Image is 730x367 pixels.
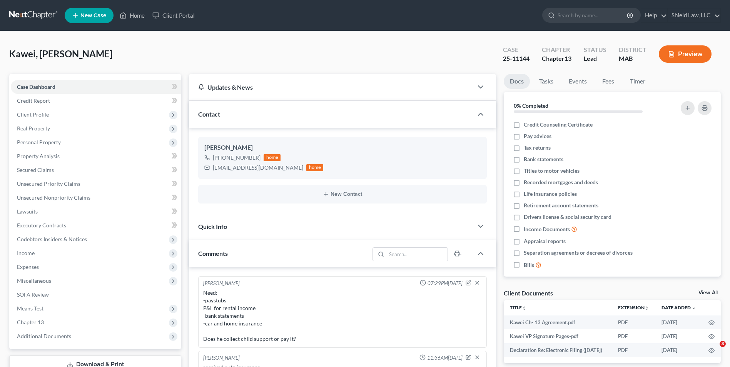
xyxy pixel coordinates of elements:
span: 11:36AM[DATE] [427,354,463,362]
span: Kawei, [PERSON_NAME] [9,48,112,59]
span: Miscellaneous [17,277,51,284]
a: Home [116,8,149,22]
span: Unsecured Nonpriority Claims [17,194,90,201]
a: Unsecured Nonpriority Claims [11,191,181,205]
a: Unsecured Priority Claims [11,177,181,191]
a: Credit Report [11,94,181,108]
a: Tasks [533,74,560,89]
a: Timer [624,74,651,89]
span: SOFA Review [17,291,49,298]
a: Fees [596,74,621,89]
span: Contact [198,110,220,118]
td: [DATE] [655,315,702,329]
div: MAB [619,54,646,63]
a: Events [563,74,593,89]
div: home [306,164,323,171]
span: Secured Claims [17,167,54,173]
div: Chapter [542,54,571,63]
div: Case [503,45,530,54]
span: Real Property [17,125,50,132]
td: PDF [612,343,655,357]
iframe: Intercom live chat [704,341,722,359]
span: Case Dashboard [17,83,55,90]
span: Additional Documents [17,333,71,339]
span: 3 [720,341,726,347]
td: Kawei VP Signature Pages-pdf [504,329,612,343]
td: PDF [612,315,655,329]
a: Lawsuits [11,205,181,219]
span: Life insurance policies [524,190,577,198]
span: Personal Property [17,139,61,145]
span: Income [17,250,35,256]
div: Lead [584,54,606,63]
div: Need: -paystubs P&L for rental income -bank statements -car and home insurance Does he collect ch... [203,289,482,343]
div: Updates & News [198,83,464,91]
div: Client Documents [504,289,553,297]
a: Help [641,8,667,22]
div: [PHONE_NUMBER] [213,154,261,162]
input: Search by name... [558,8,628,22]
td: [DATE] [655,343,702,357]
span: Tax returns [524,144,551,152]
i: expand_more [692,306,696,310]
i: unfold_more [645,306,649,310]
div: District [619,45,646,54]
span: New Case [80,13,106,18]
span: 07:29PM[DATE] [428,280,463,287]
span: Lawsuits [17,208,38,215]
span: Credit Counseling Certificate [524,121,593,128]
div: home [264,154,281,161]
span: Client Profile [17,111,49,118]
span: Comments [198,250,228,257]
span: Quick Info [198,223,227,230]
a: Client Portal [149,8,199,22]
button: Preview [659,45,712,63]
div: Status [584,45,606,54]
a: Docs [504,74,530,89]
span: Titles to motor vehicles [524,167,580,175]
span: Drivers license & social security card [524,213,611,221]
td: PDF [612,329,655,343]
td: Declaration Re: Electronic Filing ([DATE]) [504,343,612,357]
a: Date Added expand_more [662,305,696,310]
a: View All [698,290,718,295]
span: Pay advices [524,132,551,140]
td: Kawei Ch- 13 Agreement.pdf [504,315,612,329]
span: Bills [524,261,534,269]
div: [EMAIL_ADDRESS][DOMAIN_NAME] [213,164,303,172]
div: [PERSON_NAME] [203,354,240,362]
span: Appraisal reports [524,237,566,245]
button: New Contact [204,191,481,197]
span: Unsecured Priority Claims [17,180,80,187]
span: 13 [565,55,571,62]
span: Credit Report [17,97,50,104]
span: Recorded mortgages and deeds [524,178,598,186]
div: [PERSON_NAME] [203,280,240,287]
a: Case Dashboard [11,80,181,94]
span: Chapter 13 [17,319,44,325]
a: Executory Contracts [11,219,181,232]
span: Expenses [17,264,39,270]
a: Titleunfold_more [510,305,526,310]
span: Income Documents [524,225,570,233]
strong: 0% Completed [514,102,548,109]
a: Secured Claims [11,163,181,177]
div: Chapter [542,45,571,54]
div: [PERSON_NAME] [204,143,481,152]
a: SOFA Review [11,288,181,302]
span: Retirement account statements [524,202,598,209]
span: Bank statements [524,155,563,163]
i: unfold_more [522,306,526,310]
input: Search... [386,248,448,261]
div: 25-11144 [503,54,530,63]
a: Extensionunfold_more [618,305,649,310]
span: Executory Contracts [17,222,66,229]
span: Means Test [17,305,43,312]
td: [DATE] [655,329,702,343]
span: Separation agreements or decrees of divorces [524,249,633,257]
a: Property Analysis [11,149,181,163]
span: Codebtors Insiders & Notices [17,236,87,242]
span: Property Analysis [17,153,60,159]
a: Shield Law, LLC [668,8,720,22]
